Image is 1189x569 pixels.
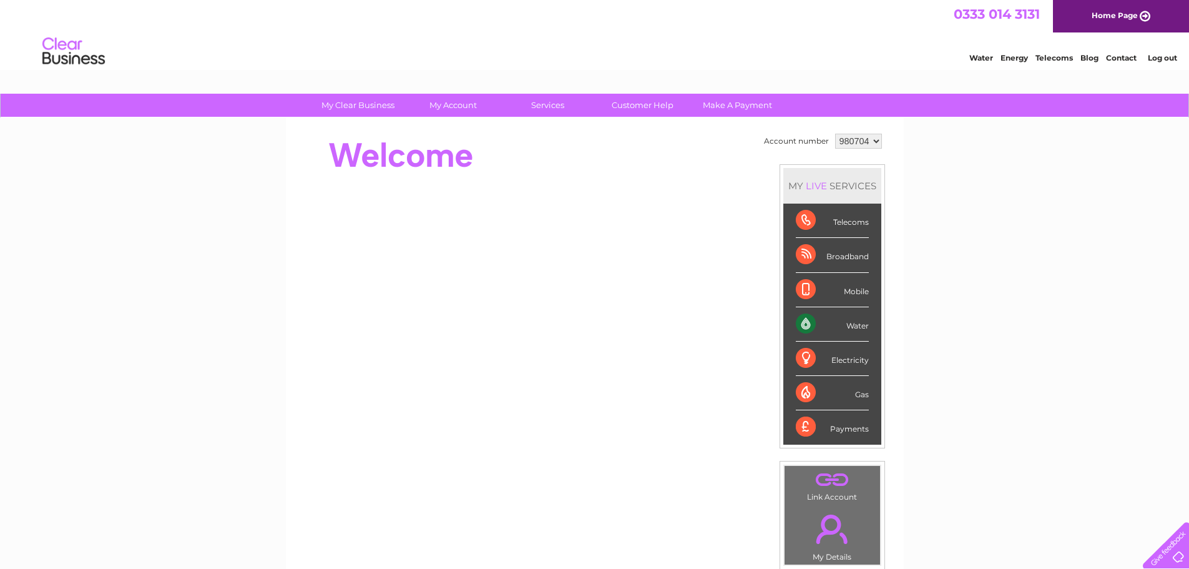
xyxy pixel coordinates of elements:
[784,465,881,505] td: Link Account
[954,6,1040,22] a: 0333 014 3131
[1001,53,1028,62] a: Energy
[300,7,890,61] div: Clear Business is a trading name of Verastar Limited (registered in [GEOGRAPHIC_DATA] No. 3667643...
[784,504,881,565] td: My Details
[401,94,504,117] a: My Account
[788,507,877,551] a: .
[1035,53,1073,62] a: Telecoms
[1106,53,1137,62] a: Contact
[591,94,694,117] a: Customer Help
[969,53,993,62] a: Water
[803,180,829,192] div: LIVE
[796,238,869,272] div: Broadband
[796,342,869,376] div: Electricity
[796,376,869,410] div: Gas
[42,32,105,71] img: logo.png
[796,273,869,307] div: Mobile
[788,469,877,491] a: .
[306,94,409,117] a: My Clear Business
[796,307,869,342] div: Water
[496,94,599,117] a: Services
[1080,53,1098,62] a: Blog
[686,94,789,117] a: Make A Payment
[761,131,832,152] td: Account number
[1148,53,1177,62] a: Log out
[796,204,869,238] div: Telecoms
[796,410,869,444] div: Payments
[783,168,881,204] div: MY SERVICES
